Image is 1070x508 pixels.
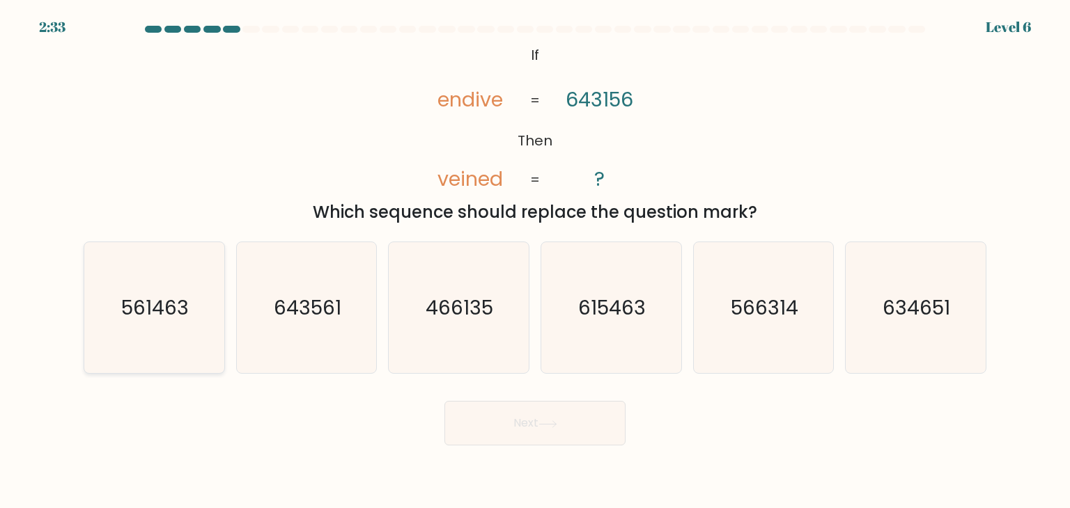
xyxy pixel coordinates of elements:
[579,294,646,322] text: 615463
[92,200,978,225] div: Which sequence should replace the question mark?
[39,17,65,38] div: 2:33
[438,165,504,193] tspan: veined
[444,401,626,445] button: Next
[518,131,552,150] tspan: Then
[438,86,504,113] tspan: endive
[566,86,633,113] tspan: 643156
[531,45,539,65] tspan: If
[122,294,189,322] text: 561463
[731,294,798,322] text: 566314
[986,17,1031,38] div: Level 6
[530,170,540,189] tspan: =
[594,165,605,193] tspan: ?
[411,42,659,194] svg: @import url('[URL][DOMAIN_NAME]);
[530,90,540,110] tspan: =
[883,294,951,322] text: 634651
[274,294,341,322] text: 643561
[426,294,494,322] text: 466135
